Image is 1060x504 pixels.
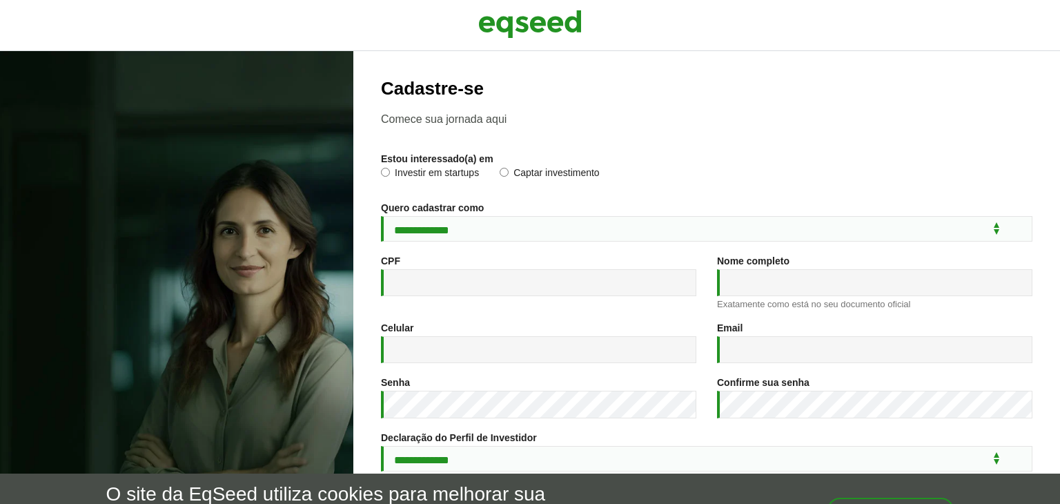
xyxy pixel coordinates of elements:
[381,79,1032,99] h2: Cadastre-se
[381,113,1032,126] p: Comece sua jornada aqui
[381,378,410,387] label: Senha
[381,154,493,164] label: Estou interessado(a) em
[381,168,479,182] label: Investir em startups
[381,203,484,213] label: Quero cadastrar como
[717,378,809,387] label: Confirme sua senha
[381,168,390,177] input: Investir em startups
[717,323,743,333] label: Email
[500,168,600,182] label: Captar investimento
[381,433,537,443] label: Declaração do Perfil de Investidor
[500,168,509,177] input: Captar investimento
[717,256,789,266] label: Nome completo
[381,323,413,333] label: Celular
[381,256,400,266] label: CPF
[717,300,1032,309] div: Exatamente como está no seu documento oficial
[478,7,582,41] img: EqSeed Logo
